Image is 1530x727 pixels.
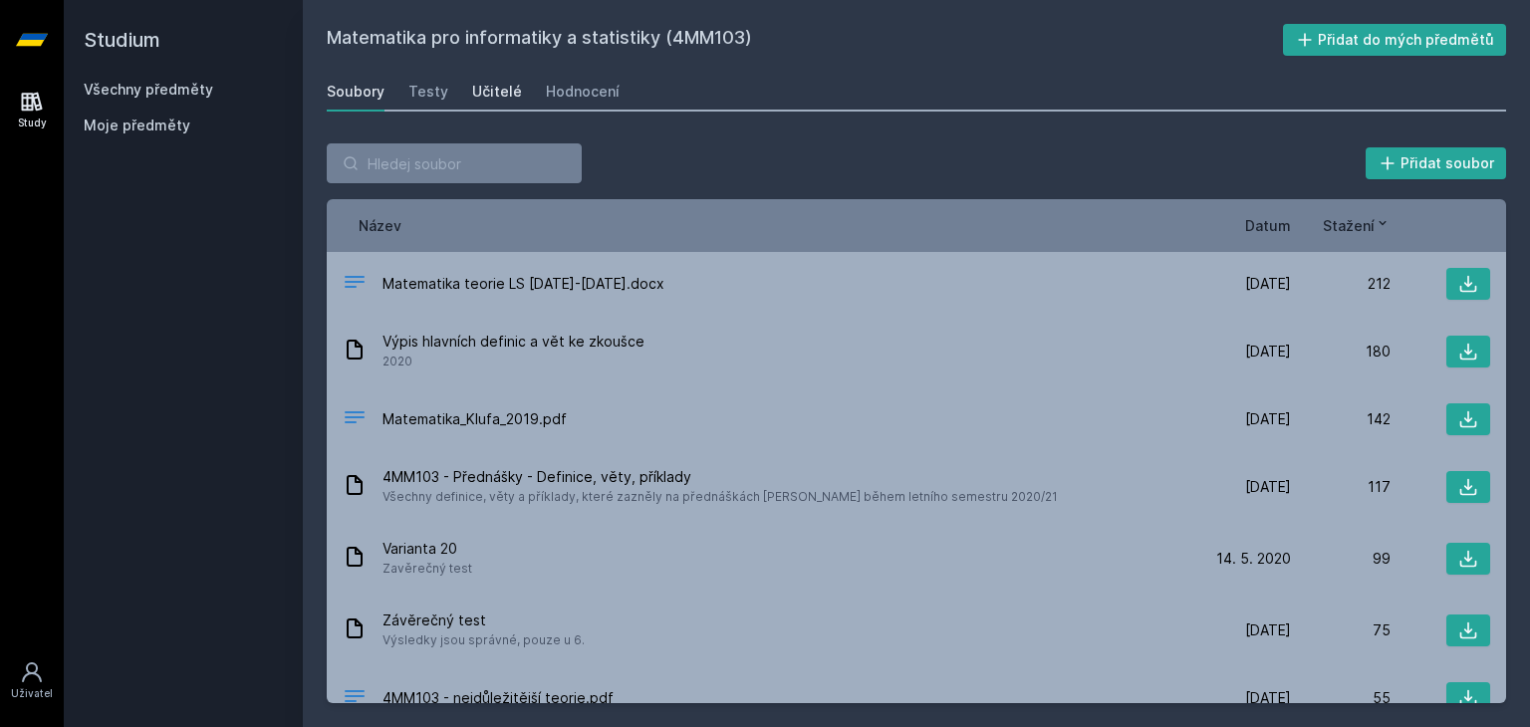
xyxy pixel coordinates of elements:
[382,539,472,559] span: Varianta 20
[1245,620,1291,640] span: [DATE]
[472,82,522,102] div: Učitelé
[343,684,367,713] div: PDF
[382,332,644,352] span: Výpis hlavních definic a vět ke zkoušce
[546,72,620,112] a: Hodnocení
[1323,215,1375,236] span: Stažení
[382,274,664,294] span: Matematika teorie LS [DATE]-[DATE].docx
[382,409,567,429] span: Matematika_Klufa_2019.pdf
[1245,409,1291,429] span: [DATE]
[1323,215,1391,236] button: Stažení
[4,650,60,711] a: Uživatel
[4,80,60,140] a: Study
[1216,549,1291,569] span: 14. 5. 2020
[382,352,644,371] span: 2020
[11,686,53,701] div: Uživatel
[1283,24,1507,56] button: Přidat do mých předmětů
[327,143,582,183] input: Hledej soubor
[1291,549,1391,569] div: 99
[546,82,620,102] div: Hodnocení
[1245,688,1291,708] span: [DATE]
[1245,477,1291,497] span: [DATE]
[1291,477,1391,497] div: 117
[84,81,213,98] a: Všechny předměty
[1291,274,1391,294] div: 212
[382,487,1058,507] span: Všechny definice, věty a příklady, které zazněly na přednáškách [PERSON_NAME] během letního semes...
[1245,215,1291,236] button: Datum
[382,610,585,630] span: Závěrečný test
[408,72,448,112] a: Testy
[18,116,47,130] div: Study
[1291,620,1391,640] div: 75
[327,24,1283,56] h2: Matematika pro informatiky a statistiky (4MM103)
[343,405,367,434] div: PDF
[343,270,367,299] div: DOCX
[472,72,522,112] a: Učitelé
[382,559,472,579] span: Zavěrečný test
[327,72,384,112] a: Soubory
[327,82,384,102] div: Soubory
[382,630,585,650] span: Výsledky jsou správné, pouze u 6.
[1366,147,1507,179] button: Přidat soubor
[1291,342,1391,362] div: 180
[382,467,1058,487] span: 4MM103 - Přednášky - Definice, věty, příklady
[359,215,401,236] button: Název
[408,82,448,102] div: Testy
[1245,274,1291,294] span: [DATE]
[382,688,614,708] span: 4MM103 - nejdůležitější teorie.pdf
[1245,342,1291,362] span: [DATE]
[1291,409,1391,429] div: 142
[84,116,190,135] span: Moje předměty
[1291,688,1391,708] div: 55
